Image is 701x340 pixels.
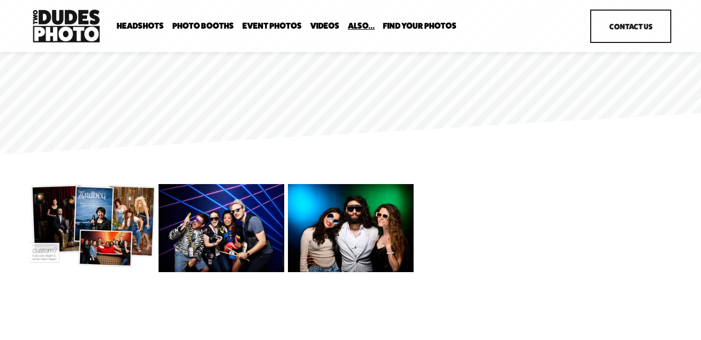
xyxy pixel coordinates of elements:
[590,10,671,43] a: Contact Us
[383,22,457,30] span: Find Your Photos
[117,22,164,30] span: Headshots
[383,21,457,31] a: folder dropdown
[30,7,103,45] img: Two Dudes Photo | Headshots, Portraits &amp; Photo Booths
[30,184,156,268] img: custom design | aq (Copy)
[348,22,375,30] span: Also...
[348,21,375,31] a: folder dropdown
[159,184,285,272] img: 190529_GoogleEnablement_80sBooth_0075.jpg
[172,22,234,30] span: Photo Booths
[117,21,164,31] a: folder dropdown
[242,21,302,31] a: Event Photos
[288,184,414,272] img: SEAMLESS-PURPLEREDORANGE6.jpg
[310,21,339,31] a: Videos
[172,21,234,31] a: folder dropdown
